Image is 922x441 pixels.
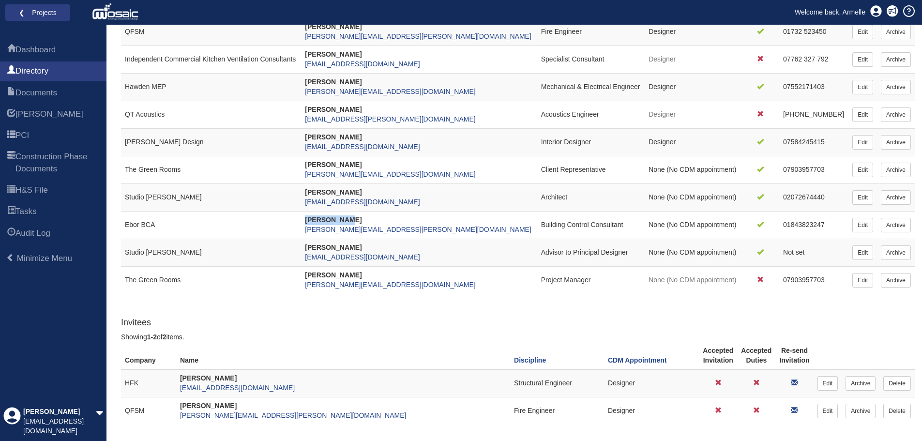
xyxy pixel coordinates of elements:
[15,184,48,196] span: H&S File
[881,107,911,122] a: Archive
[541,83,640,91] span: Mechanical & Electrical Engineer
[121,183,301,211] td: Studio [PERSON_NAME]
[7,66,15,77] span: Directory
[514,356,546,364] a: Discipline
[305,216,362,224] strong: [PERSON_NAME]
[180,384,295,392] a: [EMAIL_ADDRESS][DOMAIN_NAME]
[147,333,157,341] b: 1-2
[604,397,699,425] td: Designer
[852,163,873,177] a: Edit
[7,185,15,197] span: H&S File
[305,161,362,168] strong: [PERSON_NAME]
[649,28,676,35] span: Designer
[541,276,591,284] span: Project Manager
[305,271,362,279] strong: [PERSON_NAME]
[305,143,420,151] a: [EMAIL_ADDRESS][DOMAIN_NAME]
[305,226,531,233] a: [PERSON_NAME][EMAIL_ADDRESS][PERSON_NAME][DOMAIN_NAME]
[881,80,911,94] a: Archive
[305,253,420,261] a: [EMAIL_ADDRESS][DOMAIN_NAME]
[305,188,362,196] strong: [PERSON_NAME]
[883,376,911,391] a: Delete
[817,404,838,418] a: Edit
[305,60,420,68] a: [EMAIL_ADDRESS][DOMAIN_NAME]
[305,32,531,40] a: [PERSON_NAME][EMAIL_ADDRESS][PERSON_NAME][DOMAIN_NAME]
[3,407,21,436] div: Profile
[92,2,141,22] img: logo_white.png
[7,206,15,218] span: Tasks
[649,110,676,118] span: Designer
[699,342,737,370] th: Accepted Invitation
[649,248,736,256] span: None (No CDM appointment)
[7,45,15,56] span: Dashboard
[121,211,301,239] td: Ebor BCA
[305,50,362,58] strong: [PERSON_NAME]
[881,397,915,434] iframe: Chat
[305,281,475,289] a: [PERSON_NAME][EMAIL_ADDRESS][DOMAIN_NAME]
[649,193,736,201] span: None (No CDM appointment)
[881,218,911,232] a: Archive
[852,190,873,205] a: Edit
[852,245,873,260] a: Edit
[881,52,911,67] a: Archive
[121,46,301,74] td: Independent Commercial Kitchen Ventilation Consultants
[779,18,848,46] td: 01732 523450
[649,83,676,91] span: Designer
[15,87,57,99] span: Documents
[15,228,50,239] span: Audit Log
[6,254,15,262] span: Minimize Menu
[779,211,848,239] td: 01843823247
[791,407,798,414] a: Re-send Invitation
[791,379,798,387] a: Re-send Invitation
[779,156,848,183] td: 07903957703
[121,333,915,342] div: Showing of items.
[852,107,873,122] a: Edit
[305,198,420,206] a: [EMAIL_ADDRESS][DOMAIN_NAME]
[787,5,873,19] a: Welcome back, Armelle
[779,128,848,156] td: 07584245415
[23,417,96,436] div: [EMAIL_ADDRESS][DOMAIN_NAME]
[541,193,567,201] span: Architect
[7,130,15,142] span: PCI
[775,342,813,370] th: Re-send Invitation
[15,206,36,217] span: Tasks
[881,135,911,150] a: Archive
[541,221,623,228] span: Building Control Consultant
[881,25,911,39] a: Archive
[121,318,915,328] h4: Invitees
[852,80,873,94] a: Edit
[817,376,838,391] a: Edit
[779,183,848,211] td: 02072674440
[7,152,15,175] span: Construction Phase Documents
[121,128,301,156] td: [PERSON_NAME] Design
[649,55,676,63] span: Designer
[881,190,911,205] a: Archive
[180,402,237,410] strong: [PERSON_NAME]
[852,25,873,39] a: Edit
[541,110,599,118] span: Acoustics Engineer
[514,379,572,387] span: Structural Engineer
[15,44,56,56] span: Dashboard
[15,151,99,175] span: Construction Phase Documents
[514,407,555,414] span: Fire Engineer
[305,170,475,178] a: [PERSON_NAME][EMAIL_ADDRESS][DOMAIN_NAME]
[17,254,72,263] span: Minimize Menu
[649,166,736,173] span: None (No CDM appointment)
[881,273,911,288] a: Archive
[305,78,362,86] strong: [PERSON_NAME]
[779,46,848,74] td: 07762 327 792
[121,74,301,101] td: Hawden MEP
[121,156,301,183] td: The Green Rooms
[305,115,475,123] a: [EMAIL_ADDRESS][PERSON_NAME][DOMAIN_NAME]
[541,248,628,256] span: Advisor to Principal Designer
[305,106,362,113] strong: [PERSON_NAME]
[121,369,176,397] td: HFK
[15,65,48,77] span: Directory
[881,245,911,260] a: Archive
[737,342,775,370] th: Accepted Duties
[649,138,676,146] span: Designer
[305,133,362,141] strong: [PERSON_NAME]
[846,404,876,418] a: Archive
[779,266,848,293] td: 07903957703
[305,23,362,30] strong: [PERSON_NAME]
[852,273,873,288] a: Edit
